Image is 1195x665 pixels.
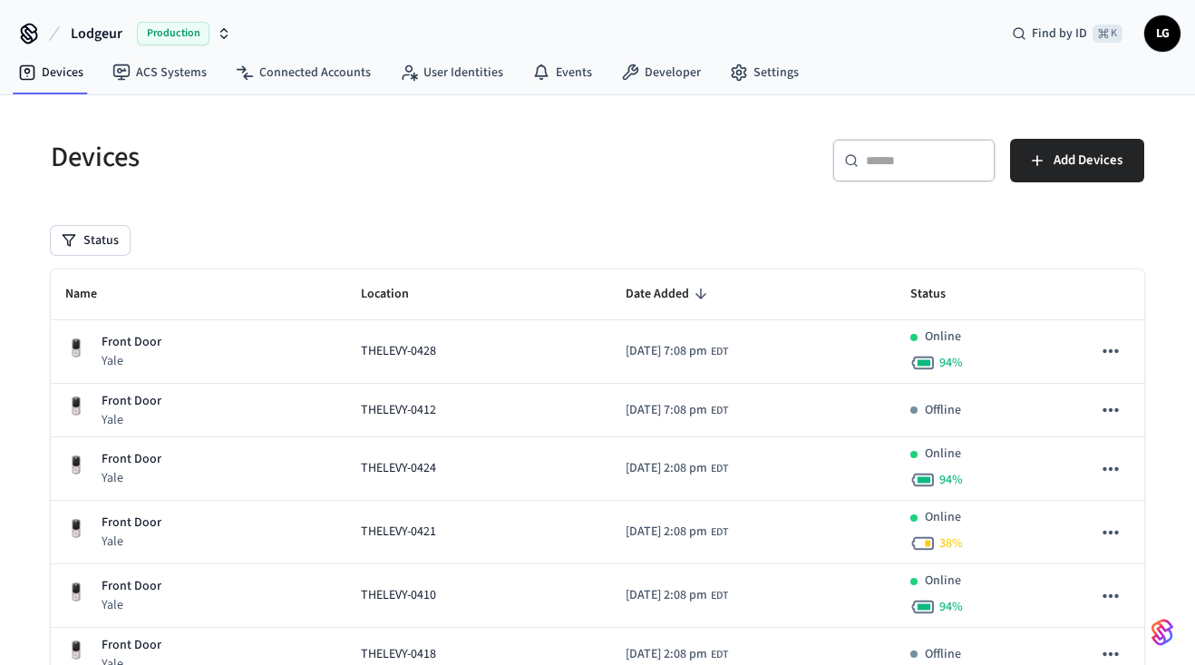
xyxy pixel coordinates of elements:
[221,56,385,89] a: Connected Accounts
[626,645,707,664] span: [DATE] 2:08 pm
[102,577,161,596] p: Front Door
[910,280,969,308] span: Status
[65,455,87,476] img: Yale Assure Touchscreen Wifi Smart Lock, Satin Nickel, Front
[925,328,961,347] p: Online
[925,572,961,591] p: Online
[1151,618,1173,647] img: SeamLogoGradient.69752ec5.svg
[65,337,87,359] img: Yale Assure Touchscreen Wifi Smart Lock, Satin Nickel, Front
[626,280,713,308] span: Date Added
[102,469,161,487] p: Yale
[626,586,707,605] span: [DATE] 2:08 pm
[711,524,728,541] span: EDT
[925,508,961,527] p: Online
[98,56,221,89] a: ACS Systems
[102,352,161,370] p: Yale
[361,586,436,605] span: THELEVY-0410
[1032,24,1087,43] span: Find by ID
[361,401,436,420] span: THELEVY-0412
[361,459,436,478] span: THELEVY-0424
[518,56,607,89] a: Events
[71,23,122,44] span: Lodgeur
[925,401,961,420] p: Offline
[65,640,87,661] img: Yale Assure Touchscreen Wifi Smart Lock, Satin Nickel, Front
[361,645,436,664] span: THELEVY-0418
[361,342,436,361] span: THELEVY-0428
[626,342,728,361] div: America/New_York
[711,344,728,360] span: EDT
[1010,139,1144,182] button: Add Devices
[626,645,728,664] div: America/New_York
[1054,149,1122,172] span: Add Devices
[102,333,161,352] p: Front Door
[626,342,707,361] span: [DATE] 7:08 pm
[1144,15,1180,52] button: LG
[711,403,728,419] span: EDT
[1146,17,1179,50] span: LG
[102,596,161,614] p: Yale
[939,354,963,372] span: 94 %
[939,471,963,489] span: 94 %
[626,586,728,605] div: America/New_York
[997,17,1137,50] div: Find by ID⌘ K
[626,459,728,478] div: America/New_York
[102,392,161,411] p: Front Door
[51,139,587,176] h5: Devices
[939,598,963,616] span: 94 %
[65,280,121,308] span: Name
[715,56,813,89] a: Settings
[711,588,728,604] span: EDT
[102,450,161,469] p: Front Door
[102,636,161,655] p: Front Door
[626,523,728,542] div: America/New_York
[102,533,161,551] p: Yale
[925,645,961,664] p: Offline
[137,22,209,45] span: Production
[711,461,728,477] span: EDT
[626,401,728,420] div: America/New_York
[626,401,707,420] span: [DATE] 7:08 pm
[4,56,98,89] a: Devices
[711,647,728,663] span: EDT
[51,226,130,255] button: Status
[1093,24,1122,43] span: ⌘ K
[102,513,161,533] p: Front Door
[939,534,963,553] span: 38 %
[361,280,432,308] span: Location
[607,56,715,89] a: Developer
[385,56,518,89] a: User Identities
[925,445,961,464] p: Online
[65,396,87,417] img: Yale Assure Touchscreen Wifi Smart Lock, Satin Nickel, Front
[361,523,436,542] span: THELEVY-0421
[65,518,87,540] img: Yale Assure Touchscreen Wifi Smart Lock, Satin Nickel, Front
[102,411,161,429] p: Yale
[626,523,707,542] span: [DATE] 2:08 pm
[626,459,707,478] span: [DATE] 2:08 pm
[65,582,87,603] img: Yale Assure Touchscreen Wifi Smart Lock, Satin Nickel, Front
